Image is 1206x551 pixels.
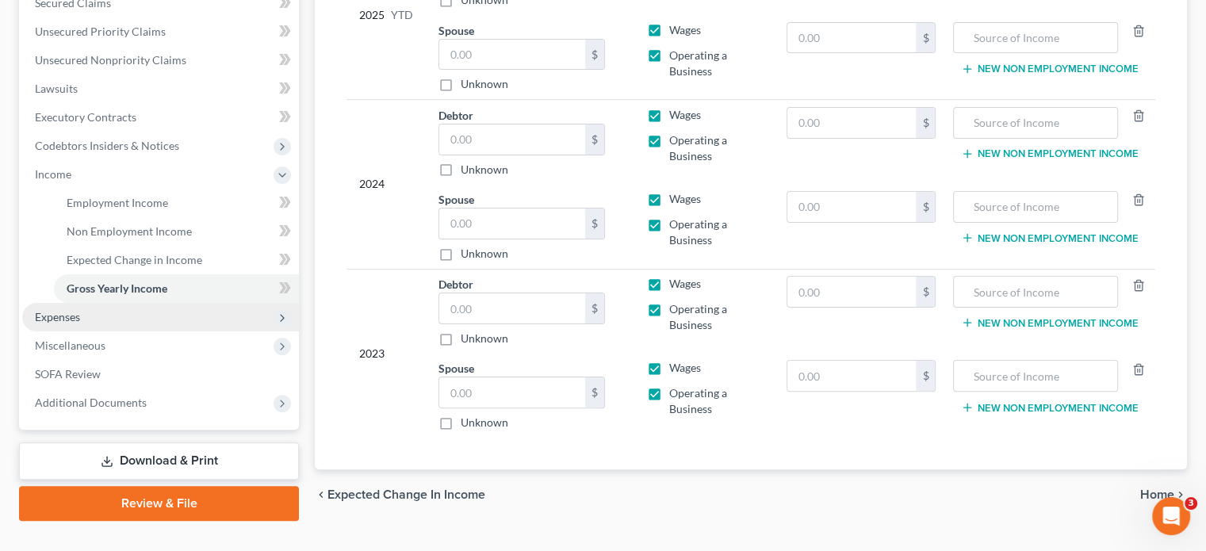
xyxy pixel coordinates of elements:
[961,316,1138,329] button: New Non Employment Income
[67,196,168,209] span: Employment Income
[461,415,508,430] label: Unknown
[962,277,1108,307] input: Source of Income
[327,488,485,501] span: Expected Change in Income
[787,361,917,391] input: 0.00
[461,162,508,178] label: Unknown
[916,108,935,138] div: $
[787,108,917,138] input: 0.00
[35,25,166,38] span: Unsecured Priority Claims
[916,192,935,222] div: $
[585,40,604,70] div: $
[962,192,1108,222] input: Source of Income
[391,7,413,23] span: YTD
[461,331,508,346] label: Unknown
[669,133,727,163] span: Operating a Business
[669,192,701,205] span: Wages
[35,53,186,67] span: Unsecured Nonpriority Claims
[1174,488,1187,501] i: chevron_right
[315,488,485,501] button: chevron_left Expected Change in Income
[438,360,474,377] label: Spouse
[359,107,413,262] div: 2024
[439,124,585,155] input: 0.00
[22,75,299,103] a: Lawsuits
[67,281,167,295] span: Gross Yearly Income
[1140,488,1174,501] span: Home
[585,124,604,155] div: $
[585,377,604,408] div: $
[461,246,508,262] label: Unknown
[35,110,136,124] span: Executory Contracts
[461,76,508,92] label: Unknown
[962,361,1108,391] input: Source of Income
[439,293,585,323] input: 0.00
[787,192,917,222] input: 0.00
[669,386,727,415] span: Operating a Business
[669,23,701,36] span: Wages
[439,40,585,70] input: 0.00
[439,209,585,239] input: 0.00
[54,274,299,303] a: Gross Yearly Income
[35,339,105,352] span: Miscellaneous
[35,167,71,181] span: Income
[22,103,299,132] a: Executory Contracts
[961,147,1138,160] button: New Non Employment Income
[787,277,917,307] input: 0.00
[1140,488,1187,501] button: Home chevron_right
[67,253,202,266] span: Expected Change in Income
[67,224,192,238] span: Non Employment Income
[669,108,701,121] span: Wages
[35,396,147,409] span: Additional Documents
[962,23,1108,53] input: Source of Income
[315,488,327,501] i: chevron_left
[438,107,473,124] label: Debtor
[669,277,701,290] span: Wages
[916,361,935,391] div: $
[54,189,299,217] a: Employment Income
[439,377,585,408] input: 0.00
[22,46,299,75] a: Unsecured Nonpriority Claims
[1185,497,1197,510] span: 3
[35,82,78,95] span: Lawsuits
[669,302,727,331] span: Operating a Business
[585,209,604,239] div: $
[961,401,1138,414] button: New Non Employment Income
[669,48,727,78] span: Operating a Business
[961,63,1138,75] button: New Non Employment Income
[35,139,179,152] span: Codebtors Insiders & Notices
[585,293,604,323] div: $
[438,191,474,208] label: Spouse
[359,276,413,430] div: 2023
[22,17,299,46] a: Unsecured Priority Claims
[787,23,917,53] input: 0.00
[19,486,299,521] a: Review & File
[19,442,299,480] a: Download & Print
[669,217,727,247] span: Operating a Business
[35,310,80,323] span: Expenses
[22,360,299,388] a: SOFA Review
[916,277,935,307] div: $
[1152,497,1190,535] iframe: Intercom live chat
[35,367,101,381] span: SOFA Review
[961,231,1138,244] button: New Non Employment Income
[669,361,701,374] span: Wages
[54,217,299,246] a: Non Employment Income
[962,108,1108,138] input: Source of Income
[438,22,474,39] label: Spouse
[54,246,299,274] a: Expected Change in Income
[916,23,935,53] div: $
[438,276,473,293] label: Debtor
